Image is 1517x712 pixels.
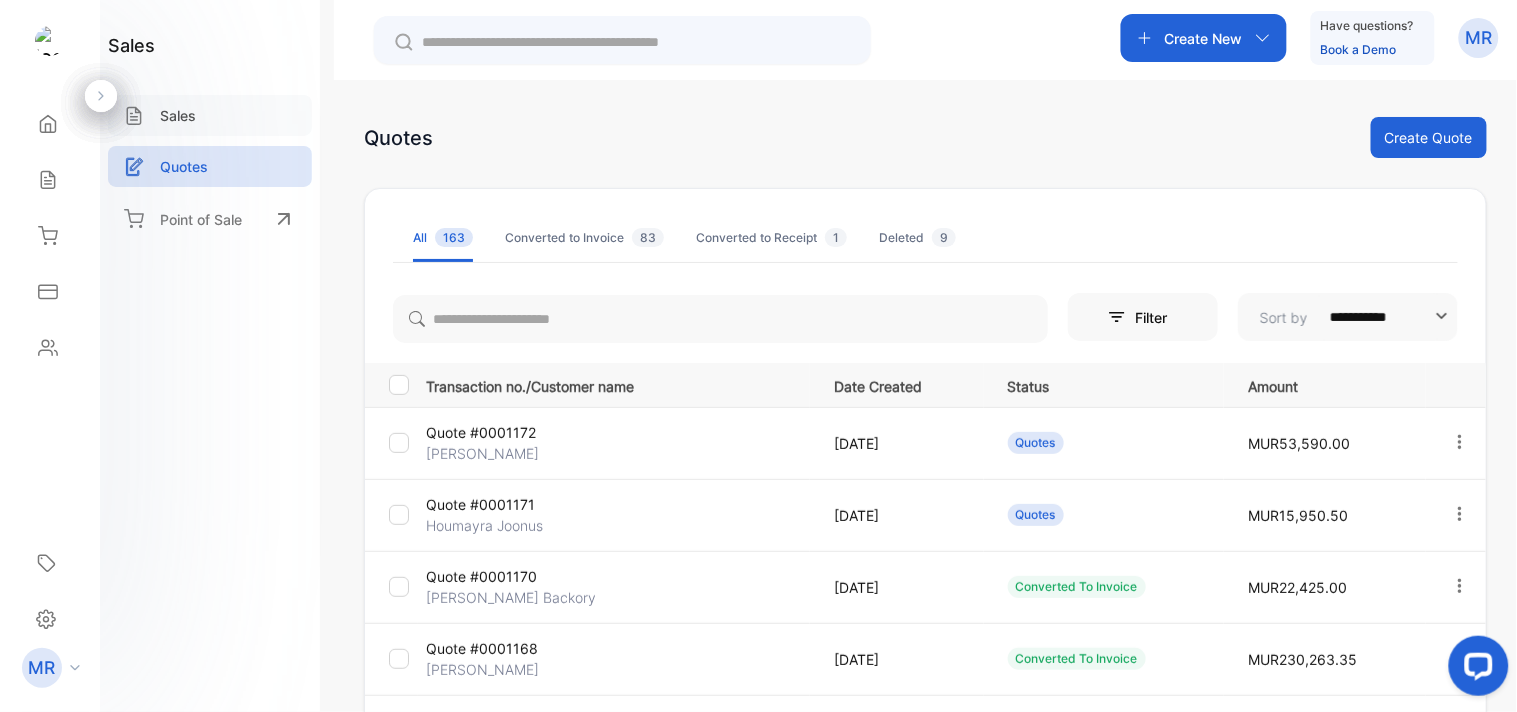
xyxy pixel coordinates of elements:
[1238,293,1458,341] button: Sort by
[1321,42,1397,57] a: Book a Demo
[108,95,312,136] a: Sales
[1321,16,1414,36] p: Have questions?
[160,105,196,126] p: Sales
[505,229,664,247] div: Converted to Invoice
[426,638,554,659] p: Quote #0001168
[108,197,312,241] a: Point of Sale
[879,229,956,247] div: Deleted
[426,566,554,587] p: Quote #0001170
[834,577,966,598] p: [DATE]
[108,32,155,59] h1: sales
[932,228,956,247] span: 9
[35,26,65,56] img: logo
[1260,307,1308,328] p: Sort by
[1248,435,1350,452] span: MUR53,590.00
[834,372,966,397] p: Date Created
[1008,576,1146,598] div: Converted To Invoice
[1371,117,1487,158] button: Create Quote
[29,655,56,681] p: MR
[1466,25,1493,51] p: MR
[1248,372,1409,397] p: Amount
[426,494,554,515] p: Quote #0001171
[160,209,242,230] p: Point of Sale
[426,515,554,536] p: Houmayra Joonus
[1248,507,1348,524] span: MUR15,950.50
[426,422,554,443] p: Quote #0001172
[1121,14,1287,62] button: Create New
[1008,504,1064,526] div: Quotes
[435,228,473,247] span: 163
[1008,372,1208,397] p: Status
[1248,651,1357,668] span: MUR230,263.35
[696,229,847,247] div: Converted to Receipt
[1008,648,1146,670] div: Converted To Invoice
[632,228,664,247] span: 83
[160,156,208,177] p: Quotes
[413,229,473,247] div: All
[834,505,966,526] p: [DATE]
[1008,432,1064,454] div: Quotes
[834,433,966,454] p: [DATE]
[834,649,966,670] p: [DATE]
[1165,28,1243,49] p: Create New
[426,587,596,608] p: [PERSON_NAME] Backory
[1248,579,1347,596] span: MUR22,425.00
[364,123,433,153] div: Quotes
[1459,14,1499,62] button: MR
[108,146,312,187] a: Quotes
[825,228,847,247] span: 1
[426,372,809,397] p: Transaction no./Customer name
[426,659,554,680] p: [PERSON_NAME]
[426,443,554,464] p: [PERSON_NAME]
[1433,628,1517,712] iframe: LiveChat chat widget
